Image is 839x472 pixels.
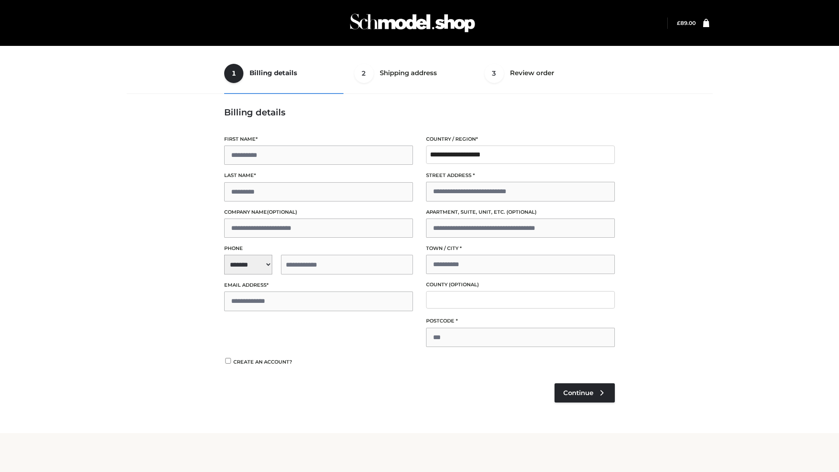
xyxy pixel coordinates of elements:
[224,135,413,143] label: First name
[555,383,615,403] a: Continue
[426,281,615,289] label: County
[347,6,478,40] img: Schmodel Admin 964
[677,20,696,26] bdi: 89.00
[449,281,479,288] span: (optional)
[426,317,615,325] label: Postcode
[224,358,232,364] input: Create an account?
[224,107,615,118] h3: Billing details
[233,359,292,365] span: Create an account?
[224,244,413,253] label: Phone
[224,171,413,180] label: Last name
[563,389,593,397] span: Continue
[506,209,537,215] span: (optional)
[426,171,615,180] label: Street address
[267,209,297,215] span: (optional)
[224,281,413,289] label: Email address
[224,208,413,216] label: Company name
[426,135,615,143] label: Country / Region
[677,20,696,26] a: £89.00
[426,244,615,253] label: Town / City
[426,208,615,216] label: Apartment, suite, unit, etc.
[677,20,680,26] span: £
